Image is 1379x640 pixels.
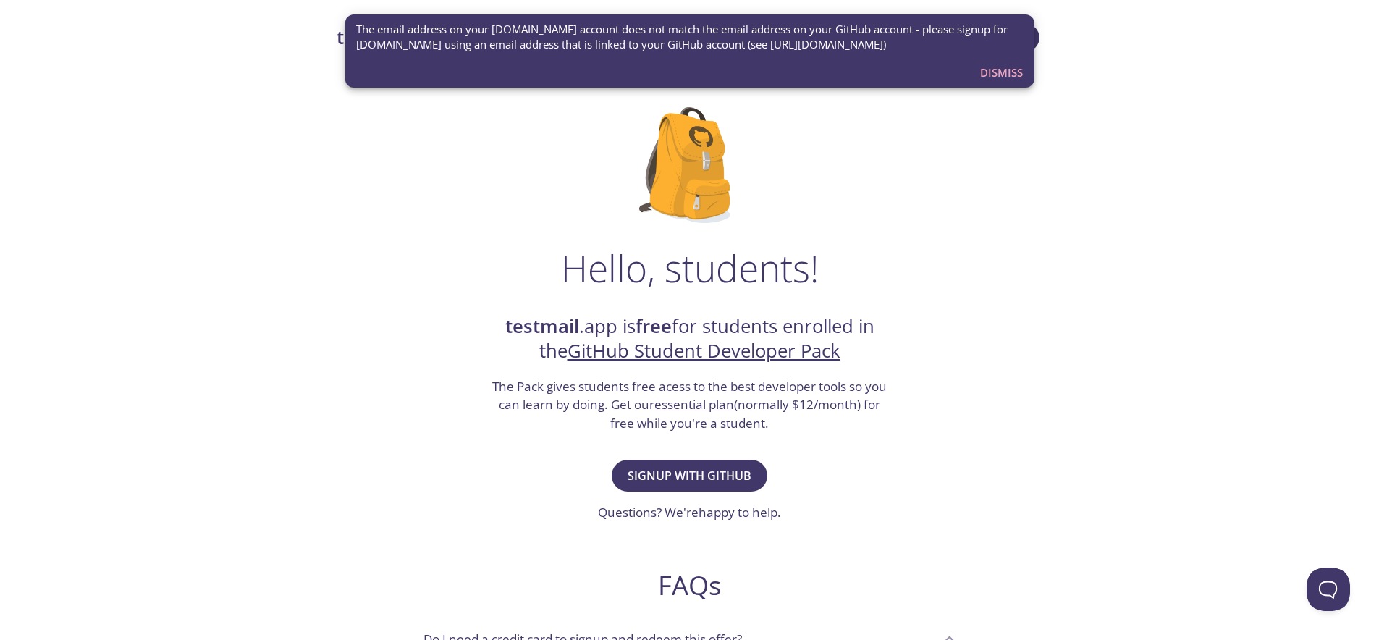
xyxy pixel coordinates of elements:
[598,503,781,522] h3: Questions? We're .
[568,338,840,363] a: GitHub Student Developer Pack
[612,460,767,492] button: Signup with GitHub
[491,314,889,364] h2: .app is for students enrolled in the
[1307,568,1350,611] iframe: Help Scout Beacon - Open
[654,396,734,413] a: essential plan
[561,246,819,290] h1: Hello, students!
[639,107,740,223] img: github-student-backpack.png
[356,22,1023,53] span: The email address on your [DOMAIN_NAME] account does not match the email address on your GitHub a...
[337,25,410,50] strong: testmail
[974,59,1029,86] button: Dismiss
[699,504,777,521] a: happy to help
[491,377,889,433] h3: The Pack gives students free acess to the best developer tools so you can learn by doing. Get our...
[505,313,579,339] strong: testmail
[636,313,672,339] strong: free
[337,25,735,50] a: testmail.app
[628,466,751,486] span: Signup with GitHub
[980,63,1023,82] span: Dismiss
[412,569,968,602] h2: FAQs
